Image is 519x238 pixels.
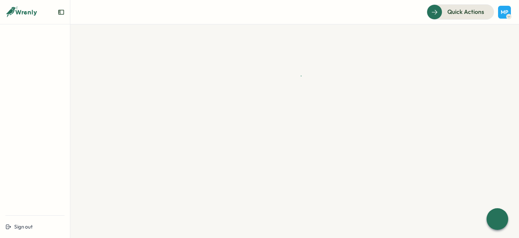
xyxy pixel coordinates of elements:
button: Quick Actions [427,4,494,19]
span: Quick Actions [447,7,484,16]
button: MP [498,6,511,19]
span: Sign out [14,223,33,230]
span: MP [501,9,508,15]
button: Expand sidebar [58,9,65,16]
